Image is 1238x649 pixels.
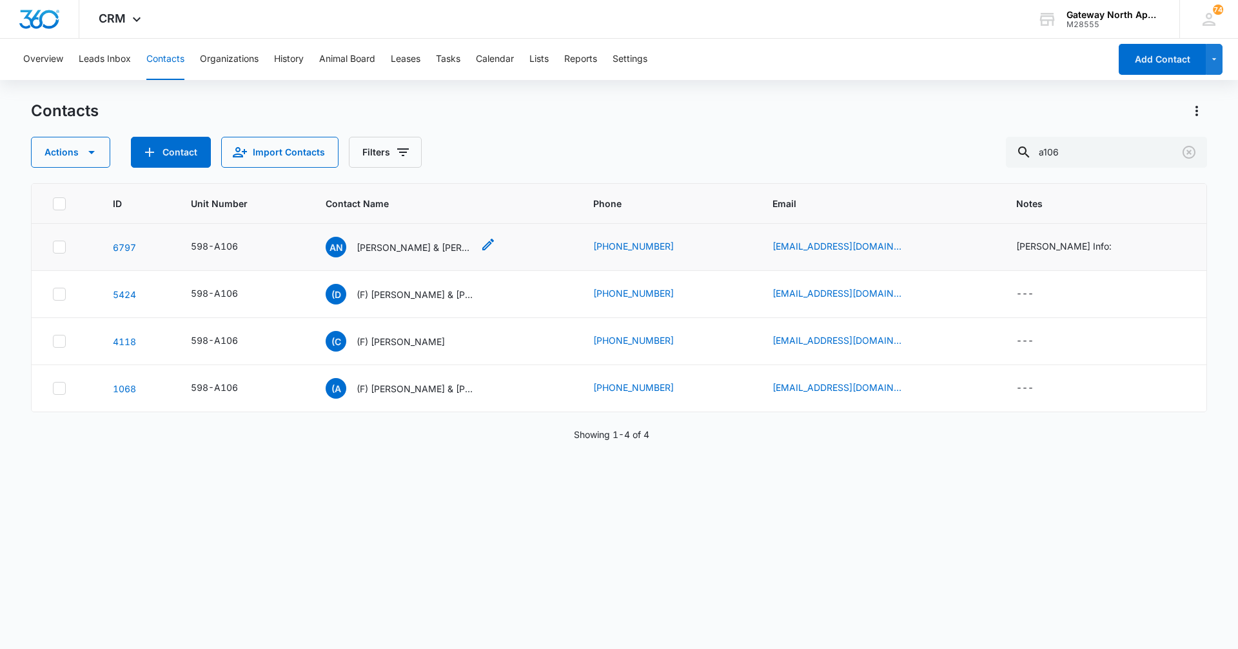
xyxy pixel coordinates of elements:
[593,334,674,347] a: [PHONE_NUMBER]
[772,197,967,210] span: Email
[391,39,420,80] button: Leases
[191,239,238,253] div: 598-A106
[113,242,136,253] a: Navigate to contact details page for Aliyah Nguyen & Jacob Enriquez
[326,331,468,352] div: Contact Name - (F) Ciera Townsell - Select to Edit Field
[113,336,136,347] a: Navigate to contact details page for (F) Ciera Townsell
[131,137,211,168] button: Add Contact
[326,197,544,210] span: Contact Name
[772,239,901,253] a: [EMAIL_ADDRESS][DOMAIN_NAME]
[593,381,697,396] div: Phone - 720-561-1918 - Select to Edit Field
[593,286,674,300] a: [PHONE_NUMBER]
[772,334,901,347] a: [EMAIL_ADDRESS][DOMAIN_NAME]
[99,12,126,25] span: CRM
[1119,44,1206,75] button: Add Contact
[772,381,925,396] div: Email - alexagloyd11@yahoo.com - Select to Edit Field
[593,239,674,253] a: [PHONE_NUMBER]
[613,39,647,80] button: Settings
[31,137,110,168] button: Actions
[593,381,674,394] a: [PHONE_NUMBER]
[772,286,901,300] a: [EMAIL_ADDRESS][DOMAIN_NAME]
[593,334,697,349] div: Phone - 7206009518 - Select to Edit Field
[772,239,925,255] div: Email - avnguyen1804@gmail.com - Select to Edit Field
[326,284,346,305] span: (D
[31,101,99,121] h1: Contacts
[1016,334,1034,349] div: ---
[200,39,259,80] button: Organizations
[1016,197,1186,210] span: Notes
[529,39,549,80] button: Lists
[357,335,445,348] p: (F) [PERSON_NAME]
[326,331,346,352] span: (C
[476,39,514,80] button: Calendar
[191,381,261,396] div: Unit Number - 598-A106 - Select to Edit Field
[326,378,346,399] span: (A
[772,286,925,302] div: Email - deisycorchado19@gmail.com - Select to Edit Field
[1016,334,1057,349] div: Notes - - Select to Edit Field
[1213,5,1223,15] div: notifications count
[191,197,295,210] span: Unit Number
[772,334,925,349] div: Email - cieratownsell@gmail.com - Select to Edit Field
[593,239,697,255] div: Phone - 7203945945 - Select to Edit Field
[221,137,339,168] button: Import Contacts
[326,284,496,305] div: Contact Name - (F) Deisy Corchado Bautista & Eleuterio Sarmiento - Select to Edit Field
[146,39,184,80] button: Contacts
[319,39,375,80] button: Animal Board
[1016,239,1112,253] div: [PERSON_NAME] Info:
[1179,142,1199,163] button: Clear
[191,286,238,300] div: 598-A106
[1066,20,1161,29] div: account id
[593,286,697,302] div: Phone - 7209367177 - Select to Edit Field
[326,378,496,399] div: Contact Name - (F) Alexa Bishop & Michele Wurster Gloyd - Select to Edit Field
[357,288,473,301] p: (F) [PERSON_NAME] & [PERSON_NAME]
[274,39,304,80] button: History
[79,39,131,80] button: Leads Inbox
[1066,10,1161,20] div: account name
[113,289,136,300] a: Navigate to contact details page for (F) Deisy Corchado Bautista & Eleuterio Sarmiento
[1213,5,1223,15] span: 74
[113,383,136,394] a: Navigate to contact details page for (F) Alexa Bishop & Michele Wurster Gloyd
[23,39,63,80] button: Overview
[564,39,597,80] button: Reports
[1016,381,1057,396] div: Notes - - Select to Edit Field
[349,137,422,168] button: Filters
[1016,286,1057,302] div: Notes - - Select to Edit Field
[574,428,649,441] p: Showing 1-4 of 4
[1006,137,1207,168] input: Search Contacts
[1016,239,1135,255] div: Notes - Jacobs Info: - Select to Edit Field
[326,237,346,257] span: AN
[357,382,473,395] p: (F) [PERSON_NAME] & [PERSON_NAME]
[191,334,238,347] div: 598-A106
[191,381,238,394] div: 598-A106
[113,197,141,210] span: ID
[191,286,261,302] div: Unit Number - 598-A106 - Select to Edit Field
[593,197,723,210] span: Phone
[357,241,473,254] p: [PERSON_NAME] & [PERSON_NAME]
[436,39,460,80] button: Tasks
[772,381,901,394] a: [EMAIL_ADDRESS][DOMAIN_NAME]
[1016,381,1034,396] div: ---
[191,334,261,349] div: Unit Number - 598-A106 - Select to Edit Field
[326,237,496,257] div: Contact Name - Aliyah Nguyen & Jacob Enriquez - Select to Edit Field
[1016,286,1034,302] div: ---
[191,239,261,255] div: Unit Number - 598-A106 - Select to Edit Field
[1186,101,1207,121] button: Actions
